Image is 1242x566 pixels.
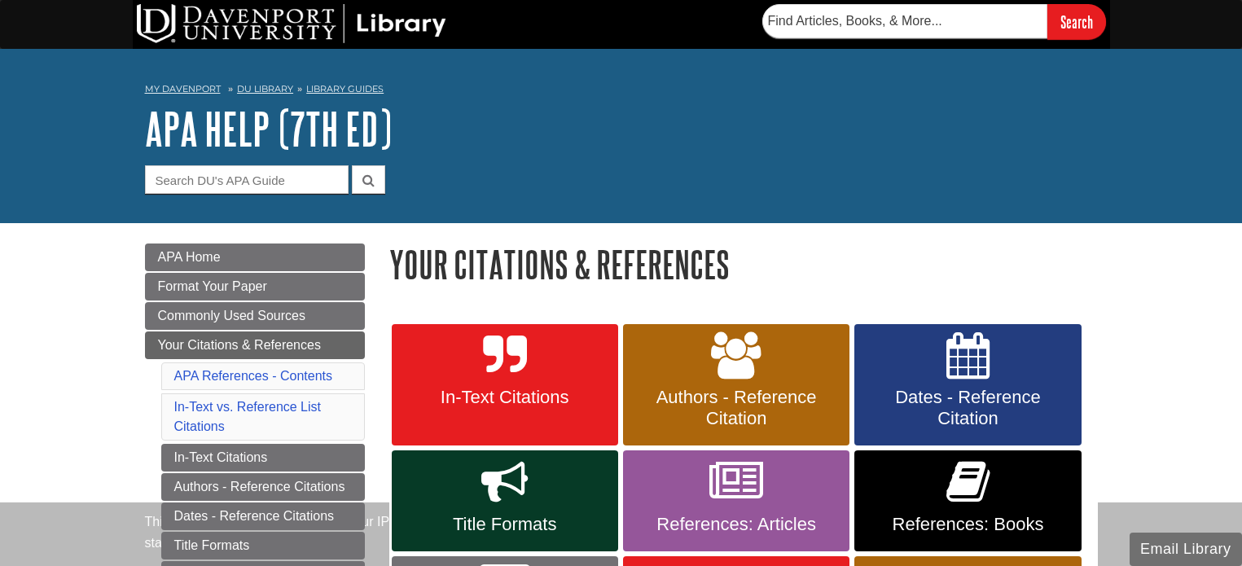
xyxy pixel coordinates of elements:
[145,302,365,330] a: Commonly Used Sources
[158,250,221,264] span: APA Home
[145,103,392,154] a: APA Help (7th Ed)
[158,338,321,352] span: Your Citations & References
[161,473,365,501] a: Authors - Reference Citations
[392,324,618,446] a: In-Text Citations
[762,4,1106,39] form: Searches DU Library's articles, books, and more
[158,309,305,322] span: Commonly Used Sources
[158,279,267,293] span: Format Your Paper
[392,450,618,551] a: Title Formats
[137,4,446,43] img: DU Library
[145,331,365,359] a: Your Citations & References
[854,450,1081,551] a: References: Books
[306,83,384,94] a: Library Guides
[867,514,1069,535] span: References: Books
[867,387,1069,429] span: Dates - Reference Citation
[389,244,1098,285] h1: Your Citations & References
[1047,4,1106,39] input: Search
[635,387,837,429] span: Authors - Reference Citation
[1130,533,1242,566] button: Email Library
[145,82,221,96] a: My Davenport
[161,502,365,530] a: Dates - Reference Citations
[145,165,349,194] input: Search DU's APA Guide
[635,514,837,535] span: References: Articles
[623,450,849,551] a: References: Articles
[623,324,849,446] a: Authors - Reference Citation
[237,83,293,94] a: DU Library
[161,444,365,472] a: In-Text Citations
[762,4,1047,38] input: Find Articles, Books, & More...
[161,532,365,559] a: Title Formats
[145,273,365,301] a: Format Your Paper
[174,400,322,433] a: In-Text vs. Reference List Citations
[174,369,332,383] a: APA References - Contents
[145,244,365,271] a: APA Home
[854,324,1081,446] a: Dates - Reference Citation
[404,387,606,408] span: In-Text Citations
[404,514,606,535] span: Title Formats
[145,78,1098,104] nav: breadcrumb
